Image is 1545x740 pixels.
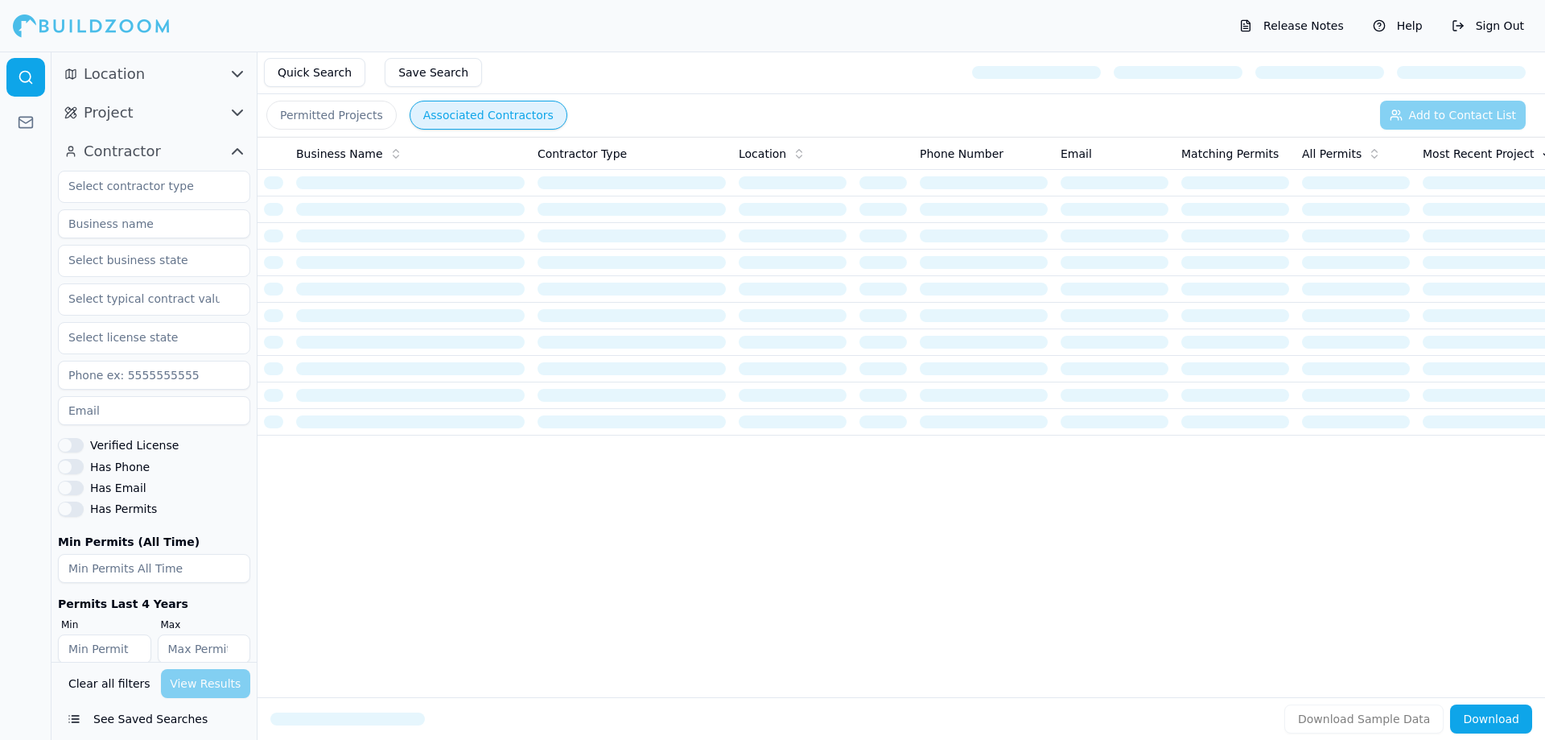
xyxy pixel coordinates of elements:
input: Select typical contract value [59,284,229,313]
button: Clear all filters [64,669,154,698]
label: Has Email [90,482,146,494]
button: See Saved Searches [58,705,250,734]
input: Email [58,396,250,425]
label: Has Permits [90,503,157,515]
span: Location [739,146,786,162]
span: All Permits [1302,146,1362,162]
span: Location [84,63,145,85]
button: Help [1365,13,1431,39]
input: Business name [58,209,250,238]
span: Most Recent Project [1423,146,1535,162]
button: Project [58,100,250,126]
input: Select license state [59,323,229,352]
span: Phone Number [920,146,1003,162]
input: Phone ex: 5555555555 [58,361,250,390]
button: Permitted Projects [266,101,397,130]
span: Project [84,101,134,124]
input: Select contractor type [59,172,229,201]
button: Sign Out [1444,13,1532,39]
span: Matching Permits [1181,146,1279,162]
button: Associated Contractors [410,101,567,130]
input: Min Permits All Time [58,554,250,583]
button: Contractor [58,138,250,164]
span: Email [1061,146,1092,162]
button: Release Notes [1231,13,1352,39]
span: Business Name [296,146,383,162]
label: Max [161,618,251,631]
span: Contractor Type [538,146,627,162]
label: Has Phone [90,461,150,473]
button: Save Search [385,58,482,87]
label: Verified License [90,440,179,451]
span: Contractor [84,140,161,163]
label: Min [61,618,151,631]
button: Quick Search [264,58,365,87]
input: Select business state [59,246,229,275]
button: Download [1450,705,1532,734]
input: Max Permits Last 4 Years [158,635,251,664]
div: Permits Last 4 Years [58,596,250,612]
input: Min Permits Last 4 Years [58,635,151,664]
label: Min Permits (All Time) [58,536,250,548]
button: Location [58,61,250,87]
